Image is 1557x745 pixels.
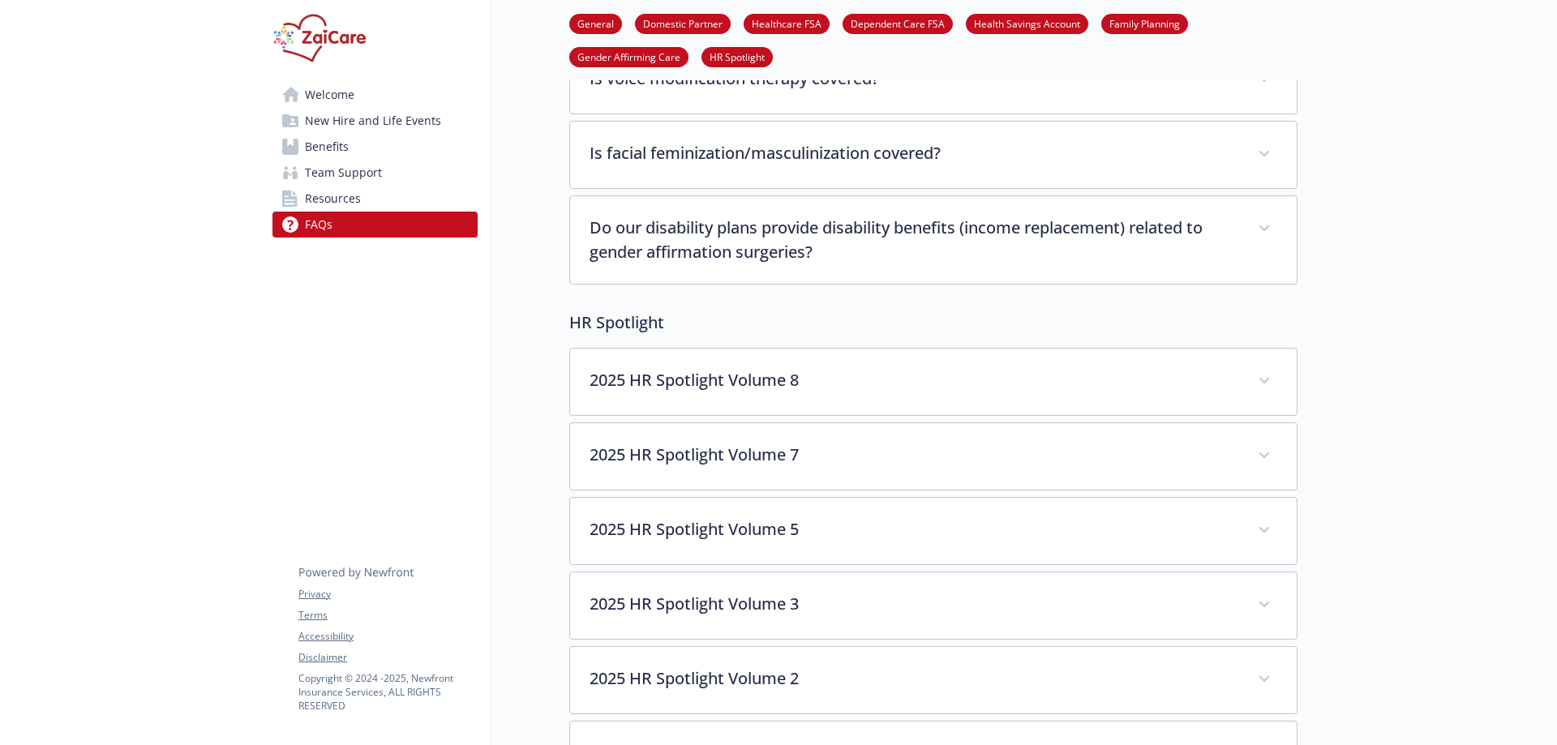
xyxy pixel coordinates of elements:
a: Healthcare FSA [744,15,830,31]
a: Terms [298,608,477,623]
a: Welcome [272,82,478,108]
p: 2025 HR Spotlight Volume 2 [590,666,1238,691]
span: Resources [305,186,361,212]
a: Domestic Partner [635,15,731,31]
span: Team Support [305,160,382,186]
div: 2025 HR Spotlight Volume 7 [570,423,1297,490]
p: Is facial feminization/masculinization covered? [590,141,1238,165]
p: 2025 HR Spotlight Volume 7 [590,443,1238,467]
a: HR Spotlight [701,49,773,64]
p: HR Spotlight [569,310,1297,335]
p: 2025 HR Spotlight Volume 8 [590,368,1238,392]
a: General [569,15,622,31]
div: 2025 HR Spotlight Volume 3 [570,572,1297,639]
a: Disclaimer [298,650,477,665]
a: Gender Affirming Care [569,49,688,64]
p: Do our disability plans provide disability benefits (income replacement) related to gender affirm... [590,216,1238,264]
div: Do our disability plans provide disability benefits (income replacement) related to gender affirm... [570,196,1297,284]
span: Welcome [305,82,354,108]
div: 2025 HR Spotlight Volume 2 [570,647,1297,713]
a: Health Savings Account [966,15,1088,31]
span: Benefits [305,134,349,160]
p: 2025 HR Spotlight Volume 3 [590,592,1238,616]
p: Copyright © 2024 - 2025 , Newfront Insurance Services, ALL RIGHTS RESERVED [298,671,477,713]
span: FAQs [305,212,332,238]
a: Team Support [272,160,478,186]
div: Is facial feminization/masculinization covered? [570,122,1297,188]
div: Is voice modification therapy covered? [570,47,1297,113]
a: Dependent Care FSA [843,15,953,31]
div: 2025 HR Spotlight Volume 5 [570,498,1297,564]
a: FAQs [272,212,478,238]
a: Resources [272,186,478,212]
a: Benefits [272,134,478,160]
span: New Hire and Life Events [305,108,441,134]
a: New Hire and Life Events [272,108,478,134]
div: 2025 HR Spotlight Volume 8 [570,349,1297,415]
a: Accessibility [298,629,477,644]
a: Privacy [298,587,477,602]
p: 2025 HR Spotlight Volume 5 [590,517,1238,542]
a: Family Planning [1101,15,1188,31]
